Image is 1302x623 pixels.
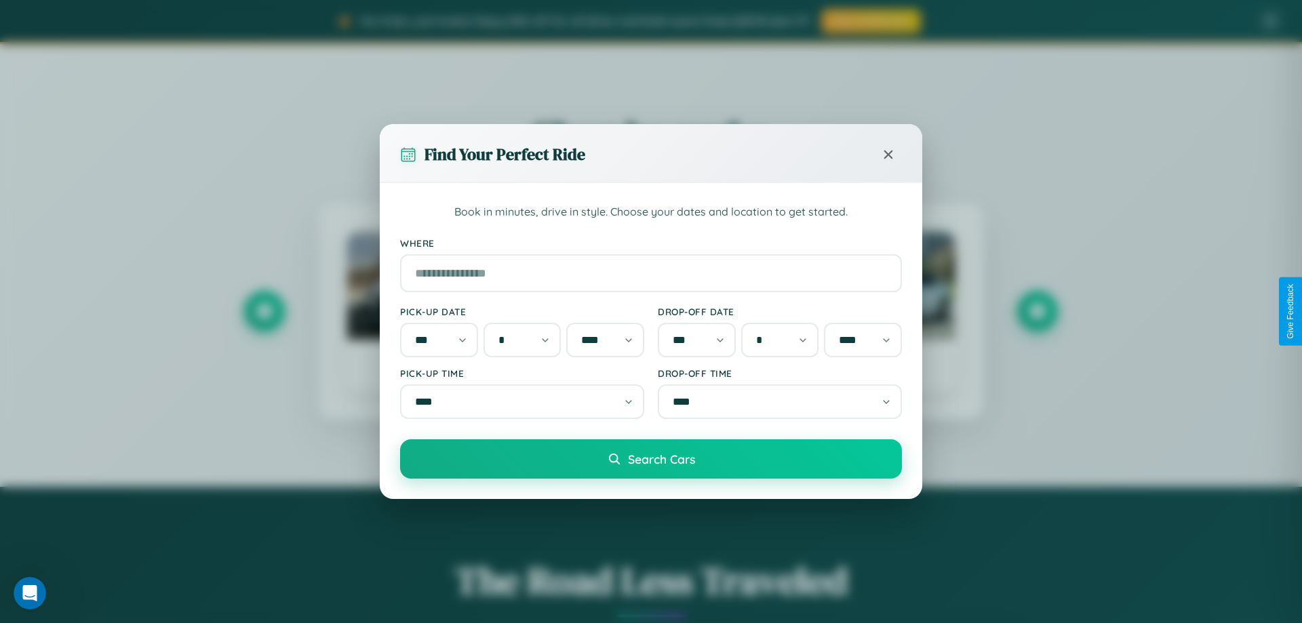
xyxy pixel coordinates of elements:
span: Search Cars [628,451,695,466]
h3: Find Your Perfect Ride [425,143,585,165]
label: Drop-off Date [658,306,902,317]
button: Search Cars [400,439,902,479]
label: Pick-up Time [400,367,644,379]
p: Book in minutes, drive in style. Choose your dates and location to get started. [400,203,902,221]
label: Where [400,237,902,249]
label: Drop-off Time [658,367,902,379]
label: Pick-up Date [400,306,644,317]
